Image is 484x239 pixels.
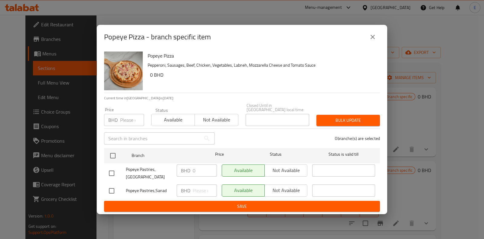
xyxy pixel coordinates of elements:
h6: 0 BHD [150,71,375,79]
button: Not available [195,114,238,126]
span: Available [154,115,192,124]
span: Status [244,151,307,158]
h6: Popeye Pizza [148,51,375,60]
button: Available [151,114,195,126]
p: BHD [181,167,190,174]
button: Save [104,201,380,212]
span: Popeye Pastries, [GEOGRAPHIC_DATA] [126,166,172,181]
p: Current time in [GEOGRAPHIC_DATA] is [DATE] [104,95,380,101]
p: Pepperoni, Sausages, Beef, Chicken, Vegetables, Labneh, Mozzarella Cheese and Tomato Sauce [148,61,375,69]
span: Popeye Pastries,Sanad [126,187,172,194]
input: Please enter price [120,114,144,126]
span: Branch [132,152,195,159]
span: Status is valid till [312,151,375,158]
h2: Popeye Pizza - branch specific item [104,32,211,42]
span: Price [199,151,240,158]
button: Bulk update [316,115,380,126]
span: Bulk update [321,117,375,124]
img: Popeye Pizza [104,51,143,90]
input: Search in branches [104,132,201,144]
p: 0 branche(s) are selected [335,135,380,141]
input: Please enter price [193,184,217,197]
p: BHD [108,116,118,124]
span: Save [109,203,375,210]
span: Not available [197,115,236,124]
p: BHD [181,187,190,194]
button: close [365,30,380,44]
input: Please enter price [193,164,217,177]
